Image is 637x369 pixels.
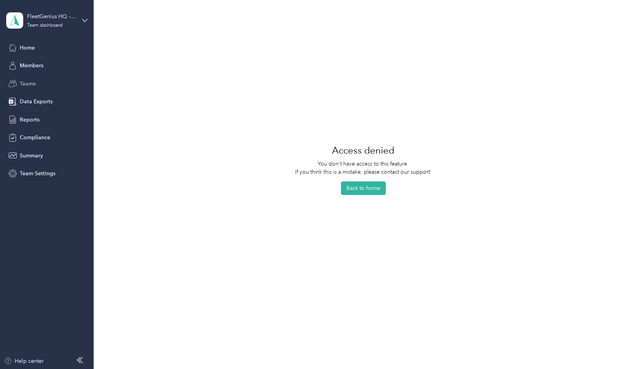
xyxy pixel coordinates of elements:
div: Team dashboard [27,23,63,28]
button: Help center [4,357,44,365]
span: Home [20,44,35,52]
h1: Access denied [332,141,394,160]
button: Back to home [341,181,386,195]
span: Teams [20,80,36,88]
p: You don't have access to this feature. If you think this is a mistake, please contact our support. [295,160,432,176]
span: Data Exports [20,97,53,106]
span: Team Settings [20,169,55,178]
span: Members [20,62,43,70]
span: Compliance [20,133,50,142]
div: FleetGenius HQ - [GEOGRAPHIC_DATA] [27,12,75,20]
span: Summary [20,152,43,160]
span: Reports [20,116,39,124]
iframe: Everlance-gr Chat Button Frame [594,326,637,369]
